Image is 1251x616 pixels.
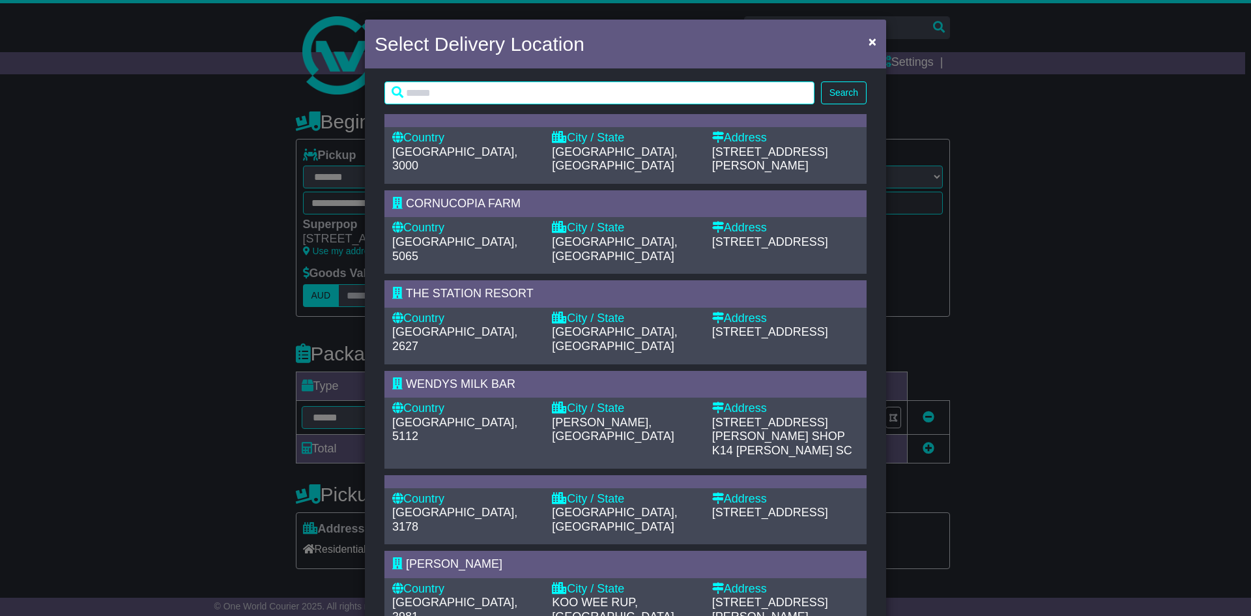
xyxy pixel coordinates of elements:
[712,325,828,338] span: [STREET_ADDRESS]
[552,582,698,596] div: City / State
[552,506,677,533] span: [GEOGRAPHIC_DATA], [GEOGRAPHIC_DATA]
[712,235,828,248] span: [STREET_ADDRESS]
[552,235,677,263] span: [GEOGRAPHIC_DATA], [GEOGRAPHIC_DATA]
[392,582,539,596] div: Country
[406,557,502,570] span: [PERSON_NAME]
[552,131,698,145] div: City / State
[862,28,883,55] button: Close
[712,221,859,235] div: Address
[392,506,517,533] span: [GEOGRAPHIC_DATA], 3178
[406,377,515,390] span: WENDYS MILK BAR
[392,221,539,235] div: Country
[392,145,517,173] span: [GEOGRAPHIC_DATA], 3000
[552,145,677,173] span: [GEOGRAPHIC_DATA], [GEOGRAPHIC_DATA]
[392,402,539,416] div: Country
[552,492,698,506] div: City / State
[392,325,517,353] span: [GEOGRAPHIC_DATA], 2627
[821,81,867,104] button: Search
[406,197,521,210] span: CORNUCOPIA FARM
[552,312,698,326] div: City / State
[712,131,859,145] div: Address
[712,506,828,519] span: [STREET_ADDRESS]
[712,492,859,506] div: Address
[406,287,534,300] span: THE STATION RESORT
[392,131,539,145] div: Country
[712,430,852,457] span: SHOP K14 [PERSON_NAME] SC
[392,492,539,506] div: Country
[392,312,539,326] div: Country
[552,221,698,235] div: City / State
[712,312,859,326] div: Address
[552,402,698,416] div: City / State
[552,416,674,443] span: [PERSON_NAME], [GEOGRAPHIC_DATA]
[712,582,859,596] div: Address
[375,29,584,59] h4: Select Delivery Location
[392,235,517,263] span: [GEOGRAPHIC_DATA], 5065
[869,34,876,49] span: ×
[392,416,517,443] span: [GEOGRAPHIC_DATA], 5112
[712,145,828,173] span: [STREET_ADDRESS][PERSON_NAME]
[552,325,677,353] span: [GEOGRAPHIC_DATA], [GEOGRAPHIC_DATA]
[712,402,859,416] div: Address
[712,416,828,443] span: [STREET_ADDRESS][PERSON_NAME]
